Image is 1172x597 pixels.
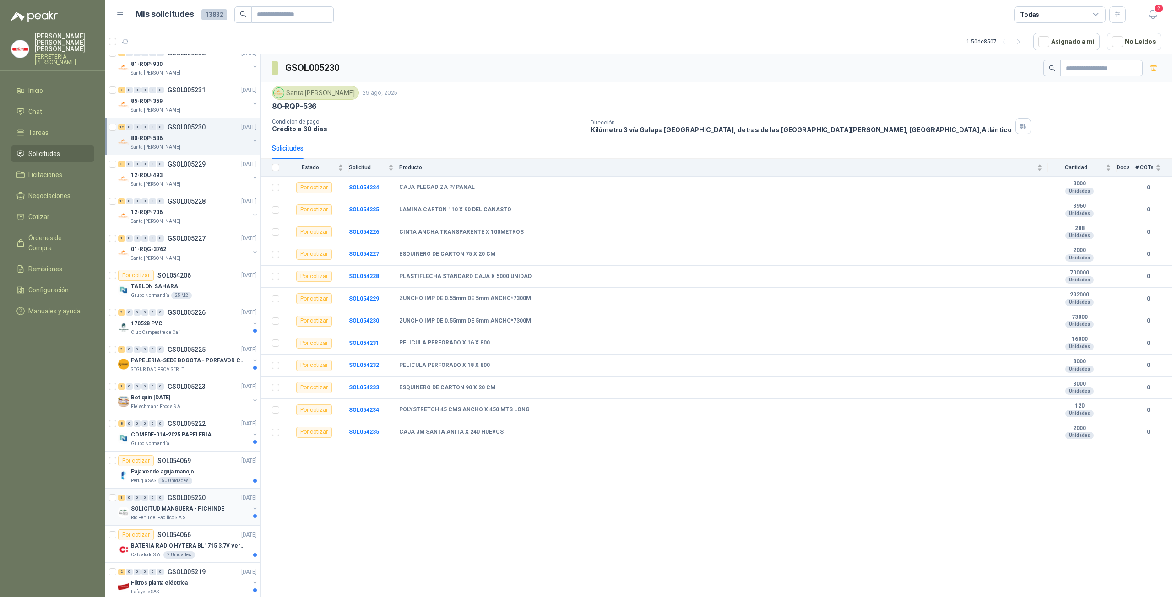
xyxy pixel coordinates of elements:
p: SOL054206 [157,272,191,279]
div: 0 [126,309,133,316]
p: Rio Fertil del Pacífico S.A.S. [131,514,187,522]
p: GSOL005219 [168,569,206,575]
b: 0 [1135,428,1161,436]
a: SOL054235 [349,429,379,435]
div: 0 [134,309,141,316]
p: SOL054069 [157,457,191,464]
b: 0 [1135,183,1161,192]
p: Lafayette SAS [131,588,159,596]
img: Company Logo [118,470,129,481]
b: 700000 [1048,269,1111,277]
div: 1 [118,235,125,242]
a: 2 0 0 0 0 0 GSOL005219[DATE] Company LogoFiltros planta eléctricaLafayette SAS [118,566,259,596]
th: # COTs [1135,159,1172,177]
div: 0 [134,569,141,575]
div: 0 [134,495,141,501]
div: 0 [134,87,141,93]
a: Por cotizarSOL054069[DATE] Company LogoPaja vende aguja manojoPerugia SAS50 Unidades [105,452,260,489]
span: Inicio [28,86,43,96]
a: Tareas [11,124,94,141]
p: PAPELERIA-SEDE BOGOTA - PORFAVOR CTZ COMPLETO [131,356,245,365]
div: Por cotizar [296,182,332,193]
p: Santa [PERSON_NAME] [131,218,180,225]
p: [DATE] [241,382,257,391]
span: Configuración [28,285,69,295]
div: Solicitudes [272,143,304,153]
p: Calzatodo S.A. [131,551,162,559]
b: 3000 [1048,381,1111,388]
span: Manuales y ayuda [28,306,81,316]
img: Company Logo [118,507,129,518]
b: SOL054225 [349,206,379,213]
div: 0 [141,420,148,427]
p: [DATE] [241,420,257,428]
div: 0 [141,346,148,353]
a: 11 0 0 0 0 0 GSOL005228[DATE] Company Logo12-RQP-706Santa [PERSON_NAME] [118,196,259,225]
b: SOL054230 [349,317,379,324]
p: [DATE] [241,86,257,95]
b: 2000 [1048,247,1111,254]
div: 0 [126,161,133,167]
b: PELICULA PERFORADO X 18 X 800 [399,362,490,369]
p: Grupo Normandía [131,292,169,299]
div: Por cotizar [118,455,154,466]
b: LAMINA CARTON 110 X 90 DEL CANASTO [399,206,511,214]
img: Company Logo [118,433,129,444]
a: 3 0 0 0 0 0 GSOL005229[DATE] Company Logo12-RQU-493Santa [PERSON_NAME] [118,159,259,188]
div: Por cotizar [296,226,332,237]
div: Unidades [1065,387,1094,395]
p: GSOL005225 [168,346,206,353]
span: # COTs [1135,164,1154,171]
p: 81-RQP-900 [131,60,163,69]
p: Botiquin [DATE] [131,393,170,402]
div: 0 [141,235,148,242]
div: 0 [141,87,148,93]
div: Por cotizar [296,249,332,260]
span: Chat [28,107,42,117]
div: 0 [141,309,148,316]
a: Chat [11,103,94,120]
b: SOL054227 [349,251,379,257]
b: SOL054231 [349,340,379,346]
a: Negociaciones [11,187,94,204]
p: Condición de pago [272,118,583,125]
div: 0 [134,383,141,390]
img: Company Logo [118,99,129,110]
b: ZUNCHO IMP DE 0.55mm DE 5mm ANCHO*7300M [399,317,531,325]
img: Company Logo [118,322,129,333]
th: Producto [399,159,1048,177]
p: SOL054066 [157,532,191,538]
button: Asignado a mi [1033,33,1100,50]
span: Tareas [28,128,49,138]
h3: GSOL005230 [285,61,341,75]
div: 0 [157,124,164,130]
b: 120 [1048,403,1111,410]
p: [DATE] [241,345,257,354]
p: [DATE] [241,197,257,206]
p: 85-RQP-359 [131,97,163,106]
div: 0 [149,495,156,501]
b: ESQUINERO DE CARTON 75 X 20 CM [399,251,495,258]
div: 0 [141,383,148,390]
img: Company Logo [11,40,29,58]
div: 8 [118,420,125,427]
b: 0 [1135,295,1161,303]
span: Cantidad [1048,164,1104,171]
p: [DATE] [241,234,257,243]
b: 3000 [1048,180,1111,188]
div: Por cotizar [296,338,332,349]
p: BATERIA RADIO HYTERA BL1715 3.7V ver imagen [131,542,245,550]
a: 7 0 0 0 0 0 GSOL005231[DATE] Company Logo85-RQP-359Santa [PERSON_NAME] [118,85,259,114]
p: [DATE] [241,308,257,317]
img: Company Logo [118,173,129,184]
p: GSOL005223 [168,383,206,390]
div: 0 [126,420,133,427]
b: 292000 [1048,291,1111,299]
b: PELICULA PERFORADO X 16 X 800 [399,339,490,347]
p: GSOL005220 [168,495,206,501]
p: GSOL005226 [168,309,206,316]
div: 9 [118,309,125,316]
p: Dirección [591,119,1012,126]
span: Producto [399,164,1035,171]
p: [DATE] [241,531,257,539]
